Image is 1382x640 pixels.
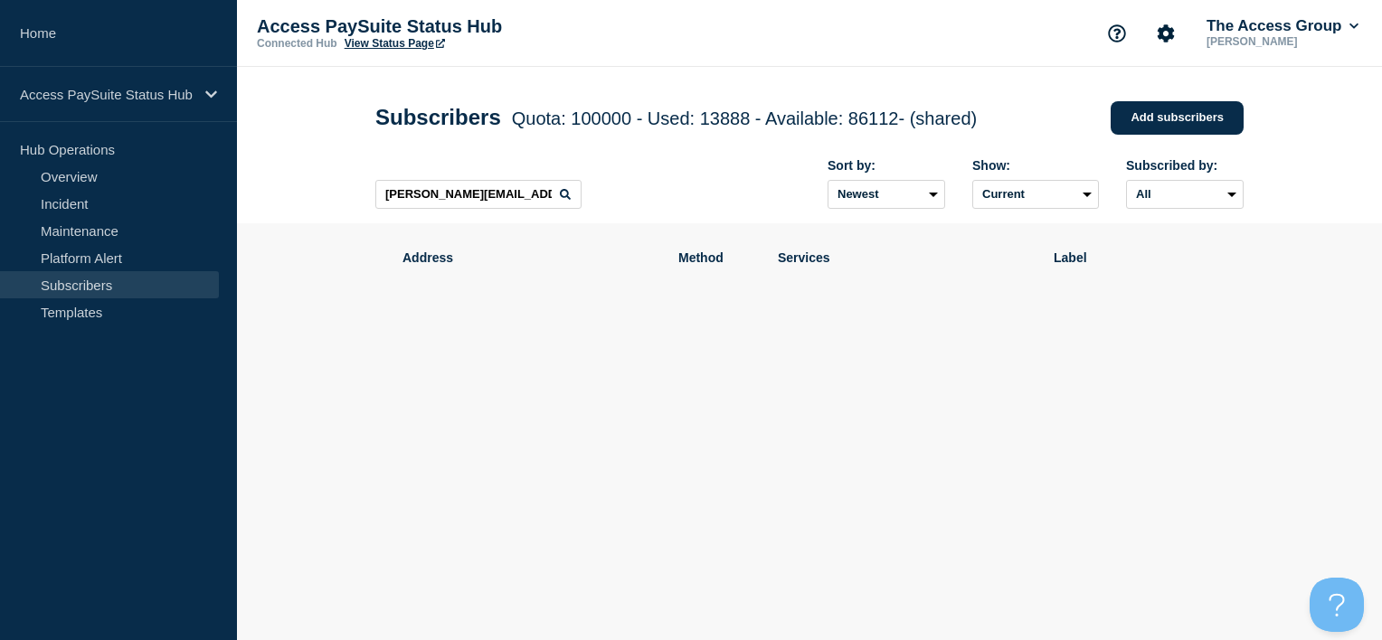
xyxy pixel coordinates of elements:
a: View Status Page [345,37,445,50]
div: Subscribed by: [1126,158,1244,173]
a: Add subscribers [1111,101,1244,135]
span: Services [778,250,1027,265]
select: Subscribed by [1126,180,1244,209]
h1: Subscribers [375,105,977,130]
input: Search subscribers [375,180,582,209]
select: Deleted [972,180,1099,209]
iframe: Help Scout Beacon - Open [1310,578,1364,632]
p: Access PaySuite Status Hub [257,16,619,37]
button: Account settings [1147,14,1185,52]
span: Quota: 100000 - Used: 13888 - Available: 86112 - (shared) [512,108,977,128]
button: Support [1098,14,1136,52]
div: Sort by: [828,158,945,173]
span: Method [678,250,751,265]
span: Address [402,250,651,265]
p: [PERSON_NAME] [1203,35,1362,48]
span: Label [1054,250,1216,265]
p: Connected Hub [257,37,337,50]
select: Sort by [828,180,945,209]
p: Access PaySuite Status Hub [20,87,194,102]
div: Show: [972,158,1099,173]
button: The Access Group [1203,17,1362,35]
